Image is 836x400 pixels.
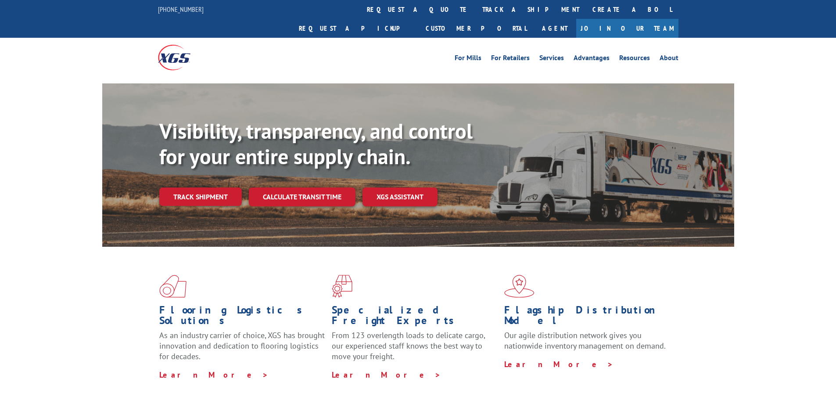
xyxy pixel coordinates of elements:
b: Visibility, transparency, and control for your entire supply chain. [159,117,473,170]
img: xgs-icon-focused-on-flooring-red [332,275,352,298]
a: For Retailers [491,54,530,64]
a: Learn More > [332,370,441,380]
a: Request a pickup [292,19,419,38]
a: Track shipment [159,187,242,206]
a: Calculate transit time [249,187,355,206]
a: Advantages [574,54,610,64]
a: About [660,54,678,64]
a: Learn More > [159,370,269,380]
a: Customer Portal [419,19,533,38]
img: xgs-icon-flagship-distribution-model-red [504,275,535,298]
a: Join Our Team [576,19,678,38]
a: For Mills [455,54,481,64]
a: Services [539,54,564,64]
img: xgs-icon-total-supply-chain-intelligence-red [159,275,187,298]
a: XGS ASSISTANT [362,187,438,206]
h1: Flooring Logistics Solutions [159,305,325,330]
a: [PHONE_NUMBER] [158,5,204,14]
span: As an industry carrier of choice, XGS has brought innovation and dedication to flooring logistics... [159,330,325,361]
a: Agent [533,19,576,38]
p: From 123 overlength loads to delicate cargo, our experienced staff knows the best way to move you... [332,330,498,369]
a: Learn More > [504,359,614,369]
span: Our agile distribution network gives you nationwide inventory management on demand. [504,330,666,351]
h1: Flagship Distribution Model [504,305,670,330]
h1: Specialized Freight Experts [332,305,498,330]
a: Resources [619,54,650,64]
